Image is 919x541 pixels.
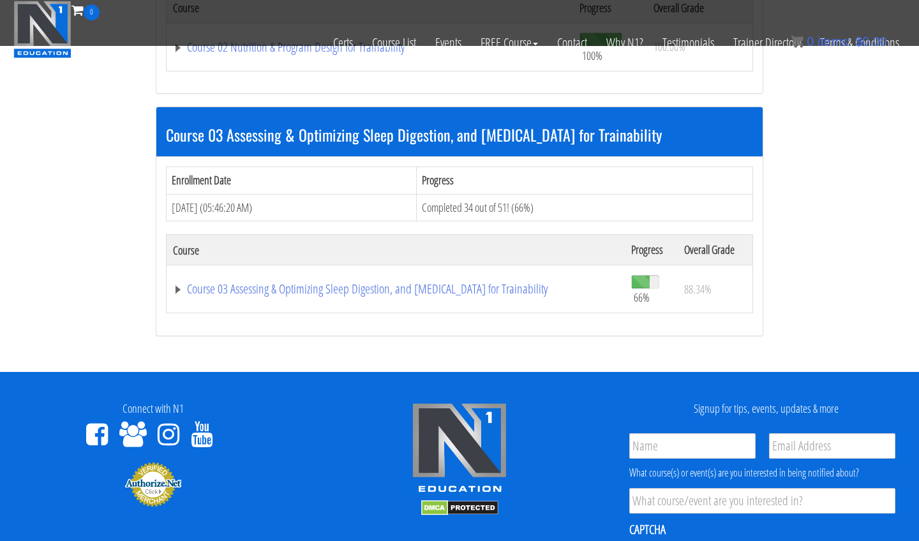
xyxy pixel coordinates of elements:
img: DMCA.com Protection Status [421,500,498,515]
img: n1-education [13,1,71,58]
th: Progress [417,167,753,194]
span: items: [818,34,851,48]
label: CAPTCHA [629,521,666,538]
a: Why N1? [597,20,653,65]
h4: Signup for tips, events, updates & more [622,403,909,415]
span: 66% [634,290,650,304]
div: What course(s) or event(s) are you interested in being notified about? [629,465,895,480]
input: What course/event are you interested in? [629,488,895,514]
th: Progress [625,235,678,265]
span: 0 [84,4,100,20]
a: Terms & Conditions [811,20,909,65]
a: Events [426,20,471,65]
td: Completed 34 out of 51! (66%) [417,194,753,221]
a: Contact [548,20,597,65]
h4: Connect with N1 [10,403,297,415]
th: Overall Grade [678,235,753,265]
bdi: 0.00 [855,34,887,48]
h3: Course 03 Assessing & Optimizing Sleep Digestion, and [MEDICAL_DATA] for Trainability [166,126,753,143]
a: Certs [324,20,362,65]
img: n1-edu-logo [412,403,507,497]
input: Name [629,433,756,459]
a: 0 items: $0.00 [791,34,887,48]
span: $ [855,34,862,48]
img: Authorize.Net Merchant - Click to Verify [124,461,182,507]
a: Trainer Directory [724,20,811,65]
a: 0 [71,1,100,19]
a: Course List [362,20,426,65]
td: [DATE] (05:46:20 AM) [167,194,417,221]
th: Enrollment Date [167,167,417,194]
a: FREE Course [471,20,548,65]
img: icon11.png [791,35,803,48]
td: 88.34% [678,265,753,313]
a: Testimonials [653,20,724,65]
input: Email Address [769,433,895,459]
a: Course 03 Assessing & Optimizing Sleep Digestion, and [MEDICAL_DATA] for Trainability [173,283,618,295]
span: 0 [807,34,814,48]
th: Course [167,235,625,265]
